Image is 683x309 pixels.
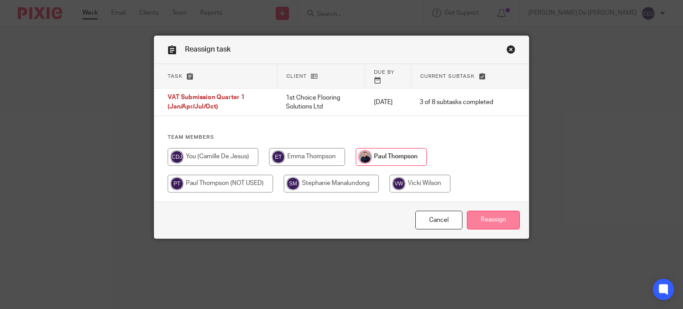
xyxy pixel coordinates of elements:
span: Due by [374,70,394,75]
a: Close this dialog window [506,45,515,57]
td: 3 of 8 subtasks completed [411,88,502,116]
span: Current subtask [420,74,475,79]
span: Task [168,74,183,79]
input: Reassign [467,211,520,230]
p: 1st Choice Flooring Solutions Ltd [286,93,356,112]
p: [DATE] [374,98,402,107]
span: VAT Submission Quarter 1 (Jan/Apr/Jul/Oct) [168,95,245,110]
h4: Team members [168,134,516,141]
span: Reassign task [185,46,231,53]
a: Close this dialog window [415,211,462,230]
span: Client [286,74,307,79]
